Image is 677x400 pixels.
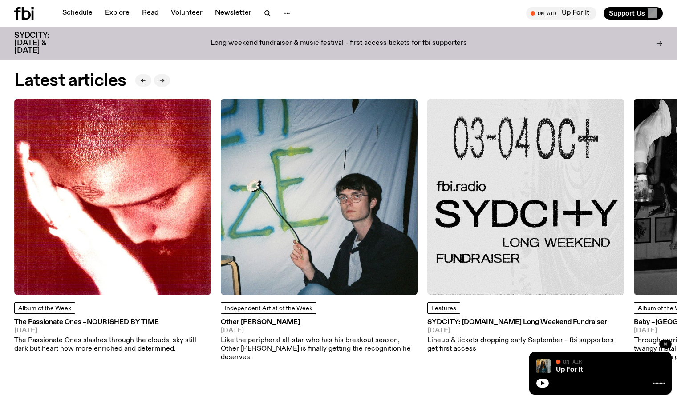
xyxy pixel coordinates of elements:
[166,7,208,20] a: Volunteer
[100,7,135,20] a: Explore
[14,336,211,353] p: The Passionate Ones slashes through the clouds, sky still dark but heart now more enriched and de...
[221,319,418,326] h3: Other [PERSON_NAME]
[221,319,418,362] a: Other [PERSON_NAME][DATE]Like the peripheral all-star who has his breakout season, Other [PERSON_...
[14,319,211,353] a: The Passionate Ones –Nourished By Time[DATE]The Passionate Ones slashes through the clouds, sky s...
[221,328,418,334] span: [DATE]
[221,336,418,362] p: Like the peripheral all-star who has his breakout season, Other [PERSON_NAME] is finally getting ...
[14,328,211,334] span: [DATE]
[57,7,98,20] a: Schedule
[536,359,551,373] img: Ify - a Brown Skin girl with black braided twists, looking up to the side with her tongue stickin...
[210,7,257,20] a: Newsletter
[563,359,582,364] span: On Air
[211,40,467,48] p: Long weekend fundraiser & music festival - first access tickets for fbi supporters
[609,9,645,17] span: Support Us
[427,328,624,334] span: [DATE]
[221,302,316,314] a: Independent Artist of the Week
[556,366,583,373] a: Up For It
[137,7,164,20] a: Read
[87,319,159,326] span: Nourished By Time
[14,99,211,295] img: A grainy sepia red closeup of Nourished By Time's face. He is looking down, a very overexposed ha...
[225,305,312,312] span: Independent Artist of the Week
[14,319,211,326] h3: The Passionate Ones –
[14,73,126,89] h2: Latest articles
[431,305,456,312] span: Features
[14,32,71,55] h3: SYDCITY: [DATE] & [DATE]
[427,319,624,326] h3: SYDCITY: [DOMAIN_NAME] Long Weekend Fundraiser
[526,7,596,20] button: On AirUp For It
[427,99,624,295] img: Black text on gray background. Reading top to bottom: 03-04 OCT. fbi.radio SYDCITY LONG WEEKEND F...
[221,99,418,295] img: Other Joe sits to the right of frame, eyes acast, holding a flower with a long stem. He is sittin...
[604,7,663,20] button: Support Us
[427,319,624,353] a: SYDCITY: [DOMAIN_NAME] Long Weekend Fundraiser[DATE]Lineup & tickets dropping early September - f...
[427,302,460,314] a: Features
[18,305,71,312] span: Album of the Week
[14,302,75,314] a: Album of the Week
[427,336,624,353] p: Lineup & tickets dropping early September - fbi supporters get first access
